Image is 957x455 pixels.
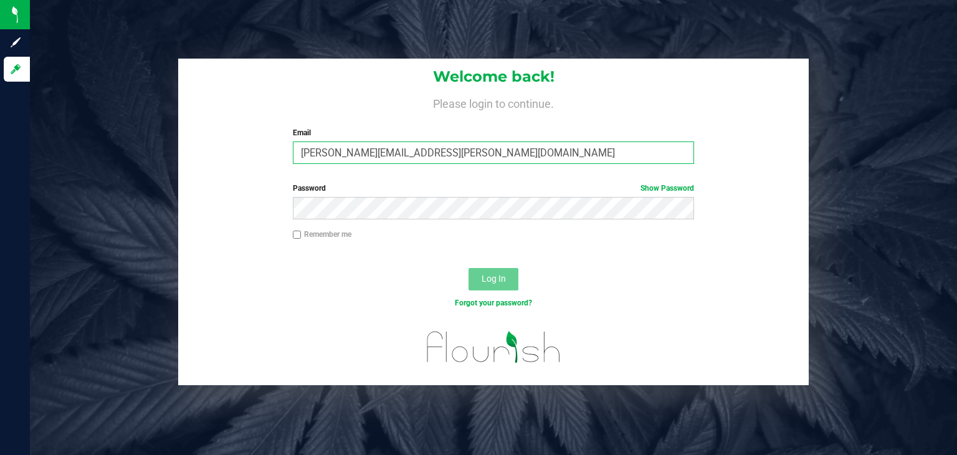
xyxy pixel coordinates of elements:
input: Remember me [293,231,302,239]
h4: Please login to continue. [178,95,809,110]
a: Forgot your password? [455,299,532,307]
label: Email [293,127,695,138]
label: Remember me [293,229,351,240]
a: Show Password [640,184,694,193]
inline-svg: Log in [9,63,22,75]
span: Log In [482,274,506,284]
span: Password [293,184,326,193]
h1: Welcome back! [178,69,809,85]
inline-svg: Sign up [9,36,22,49]
button: Log In [469,268,518,290]
img: flourish_logo.svg [415,322,573,372]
